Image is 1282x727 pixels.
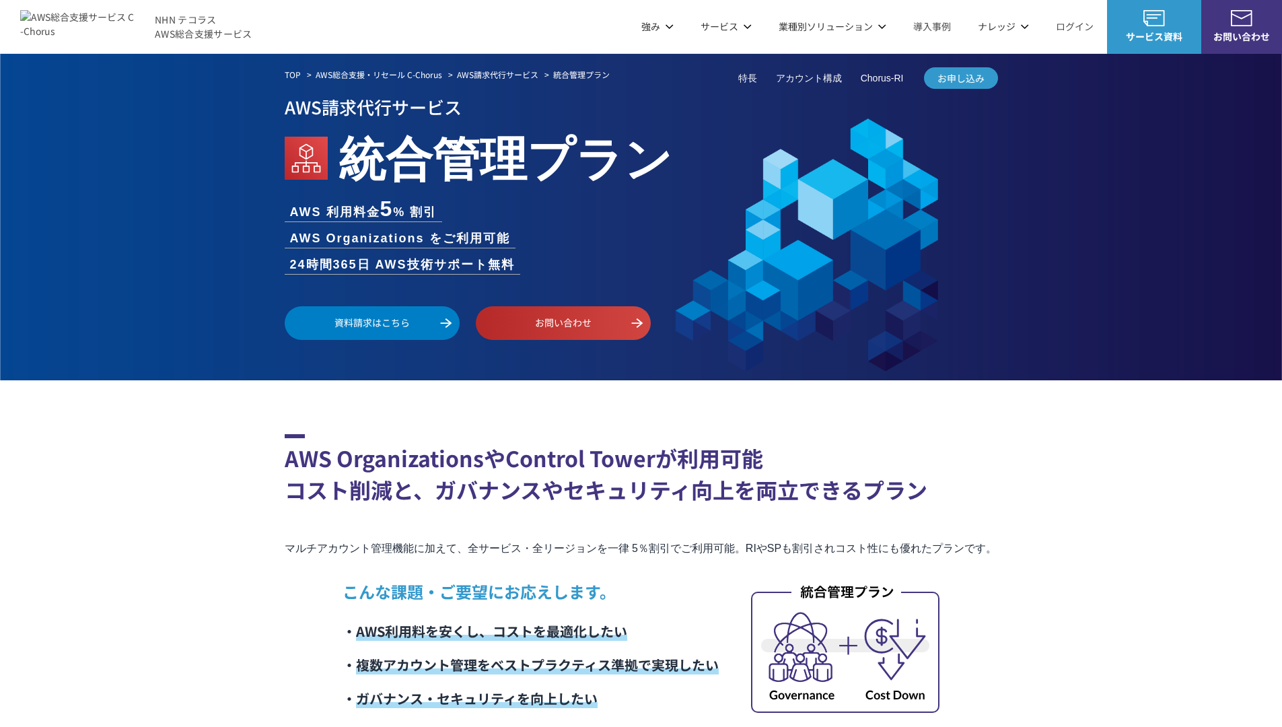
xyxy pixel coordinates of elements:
[285,198,443,221] li: AWS 利用料金 % 割引
[776,71,842,85] a: アカウント構成
[924,67,998,89] a: お申し込み
[913,20,951,34] a: 導入事例
[924,71,998,85] span: お申し込み
[285,92,998,121] p: AWS請求代行サービス
[343,682,719,716] li: ・
[1107,30,1201,44] span: サービス資料
[978,20,1029,34] p: ナレッジ
[316,69,442,81] a: AWS総合支援・リセール C-Chorus
[1201,30,1282,44] span: お問い合わせ
[1231,10,1252,26] img: お問い合わせ
[861,71,904,85] a: Chorus-RI
[779,20,886,34] p: 業種別ソリューション
[285,69,301,81] a: TOP
[155,13,252,41] span: NHN テコラス AWS総合支援サービス
[339,121,672,190] em: 統合管理プラン
[1143,10,1165,26] img: AWS総合支援サービス C-Chorus サービス資料
[356,655,719,674] span: 複数アカウント管理をベストプラクティス準拠で実現したい
[285,306,460,340] a: 資料請求はこちら
[380,197,394,221] span: 5
[701,20,752,34] p: サービス
[285,230,515,248] li: AWS Organizations をご利用可能
[751,582,939,713] img: 統合管理プラン_内容イメージ
[285,434,998,506] h2: AWS OrganizationsやControl Towerが利用可能 コスト削減と、ガバナンスやセキュリティ向上を両立できるプラン
[285,137,328,180] img: AWS Organizations
[738,71,757,85] a: 特長
[343,615,719,648] li: ・
[1056,20,1094,34] a: ログイン
[20,10,135,42] img: AWS総合支援サービス C-Chorus
[285,256,520,274] li: 24時間365日 AWS技術サポート無料
[285,539,998,558] p: マルチアカウント管理機能に加えて、全サービス・全リージョンを一律 5％割引でご利用可能。RIやSPも割引されコスト性にも優れたプランです。
[641,20,674,34] p: 強み
[457,69,538,81] a: AWS請求代行サービス
[343,648,719,682] li: ・
[343,580,719,604] p: こんな課題・ご要望にお応えします。
[20,10,252,42] a: AWS総合支援サービス C-ChorusNHN テコラスAWS総合支援サービス
[553,69,610,80] em: 統合管理プラン
[476,306,651,340] a: お問い合わせ
[356,621,627,641] span: AWS利用料を安くし、コストを最適化したい
[356,689,598,708] span: ガバナンス・セキュリティを向上したい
